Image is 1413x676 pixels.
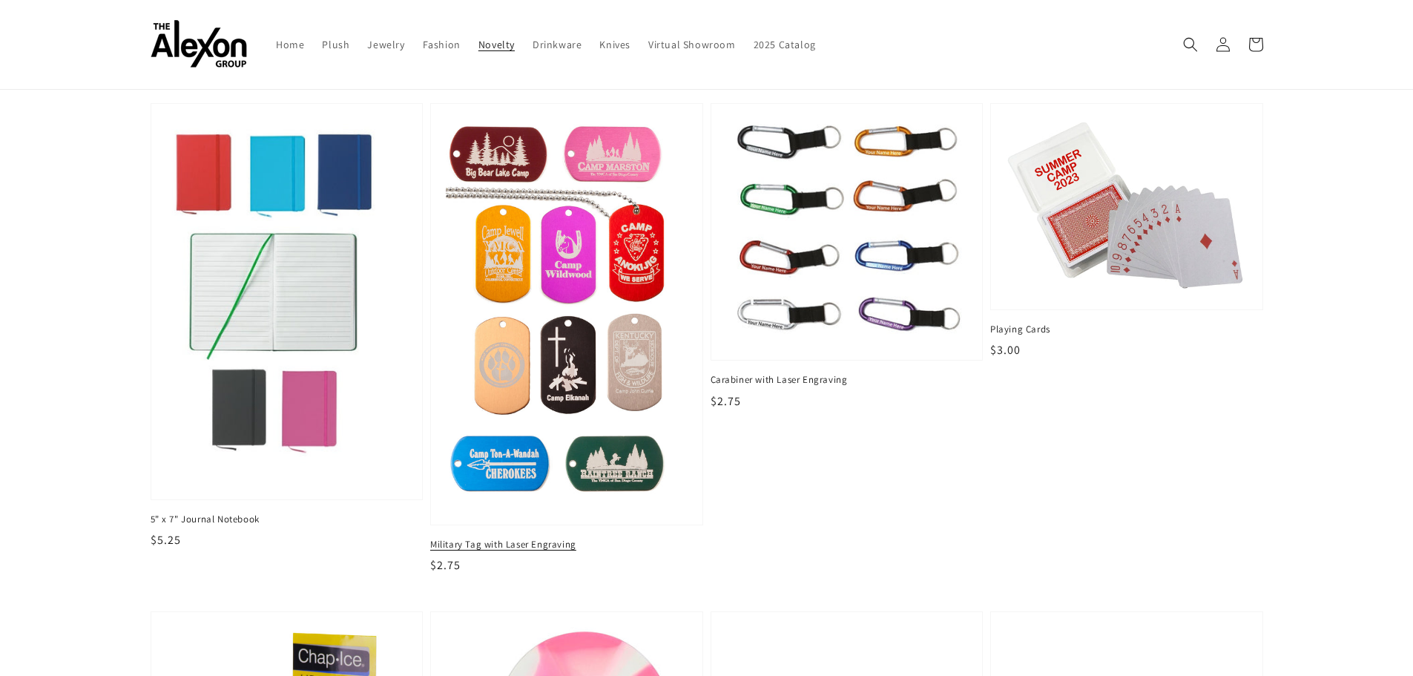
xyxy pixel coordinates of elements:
span: $3.00 [990,342,1021,358]
img: Carabiner with Laser Engraving [726,119,968,345]
a: Fashion [414,29,470,60]
a: Jewelry [358,29,413,60]
img: The Alexon Group [151,21,247,69]
span: 5" x 7" Journal Notebook [151,513,424,526]
span: $2.75 [430,557,461,573]
span: Playing Cards [990,323,1263,336]
span: $5.25 [151,532,181,548]
img: Playing Cards [1006,119,1248,295]
a: Home [267,29,313,60]
span: Jewelry [367,38,404,51]
span: Knives [599,38,630,51]
a: Military Tag with Laser Engraving Military Tag with Laser Engraving $2.75 [430,103,703,574]
span: Virtual Showroom [648,38,736,51]
a: Drinkware [524,29,590,60]
a: Virtual Showroom [639,29,745,60]
span: $2.75 [711,393,741,409]
span: Novelty [478,38,515,51]
a: Plush [313,29,358,60]
span: Military Tag with Laser Engraving [430,538,703,551]
span: Carabiner with Laser Engraving [711,373,984,387]
img: 5" x 7" Journal Notebook [166,119,408,484]
span: Home [276,38,304,51]
img: Military Tag with Laser Engraving [442,113,691,516]
a: Novelty [470,29,524,60]
a: 2025 Catalog [745,29,825,60]
summary: Search [1174,28,1207,61]
span: 2025 Catalog [754,38,816,51]
a: Playing Cards Playing Cards $3.00 [990,103,1263,359]
span: Plush [322,38,349,51]
a: Carabiner with Laser Engraving Carabiner with Laser Engraving $2.75 [711,103,984,410]
a: 5" x 7" Journal Notebook 5" x 7" Journal Notebook $5.25 [151,103,424,549]
span: Fashion [423,38,461,51]
a: Knives [590,29,639,60]
span: Drinkware [533,38,582,51]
